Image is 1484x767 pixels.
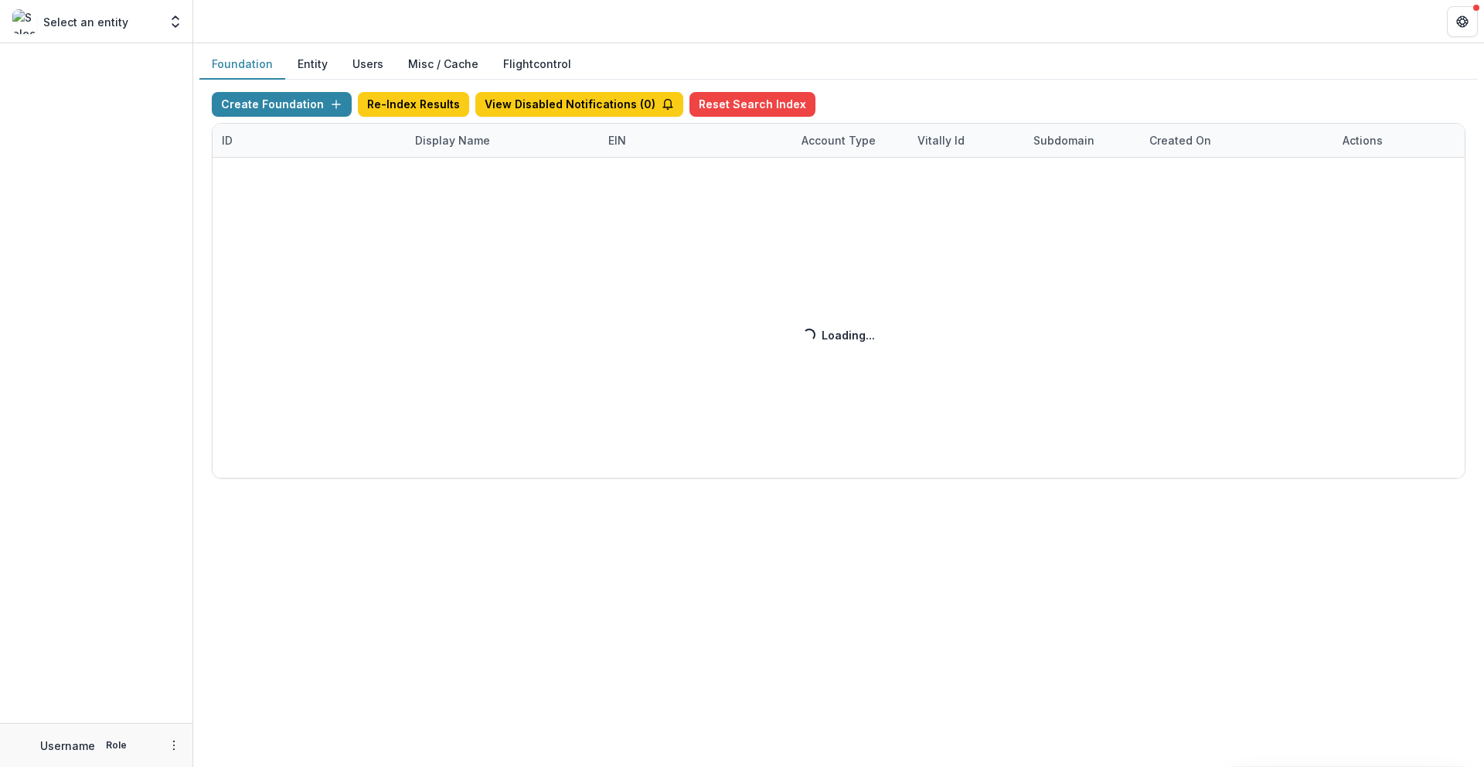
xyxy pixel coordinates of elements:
button: Misc / Cache [396,49,491,80]
button: Open entity switcher [165,6,186,37]
img: Select an entity [12,9,37,34]
a: Flightcontrol [503,56,571,72]
button: Foundation [199,49,285,80]
p: Role [101,738,131,752]
button: Get Help [1447,6,1478,37]
button: Users [340,49,396,80]
button: Entity [285,49,340,80]
p: Username [40,738,95,754]
button: More [165,736,183,755]
p: Select an entity [43,14,128,30]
